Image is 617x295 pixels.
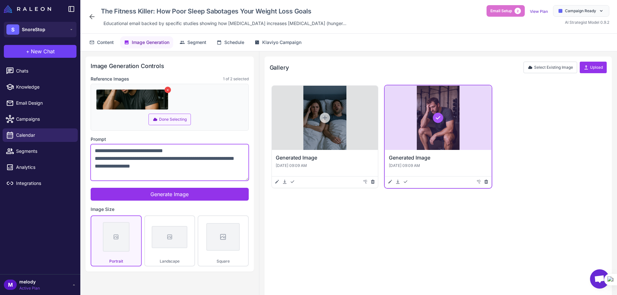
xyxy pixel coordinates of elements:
[91,62,249,70] h2: Image Generation Controls
[91,206,249,213] label: Image Size
[176,36,210,48] button: Segment
[165,87,171,93] button: ×
[389,154,487,161] h3: Generated Image
[3,128,78,142] a: Calendar
[3,80,78,94] a: Knowledge
[523,62,577,73] button: Select Existing Image
[16,67,73,74] span: Chats
[6,24,19,35] div: S
[3,64,78,78] a: Chats
[109,259,123,264] span: Portrait
[85,36,118,48] button: Content
[3,112,78,126] a: Campaigns
[98,5,349,17] div: Click to edit campaign name
[262,39,301,46] span: Klaviyo Campaign
[120,36,173,48] button: Image Generation
[389,163,487,169] p: [DATE] 09:09 AM
[213,36,248,48] button: Schedule
[16,83,73,91] span: Knowledge
[4,5,51,13] img: Raleon Logo
[150,191,189,197] span: Generate Image
[101,19,349,28] div: Click to edit description
[91,136,249,143] label: Prompt
[490,8,512,14] span: Email Setup
[251,36,305,48] button: Klaviyo Campaign
[276,163,374,169] p: [DATE] 09:09 AM
[91,188,249,201] button: Generate Image
[19,278,40,285] span: melody
[270,63,289,72] h2: Gallery
[26,48,30,55] span: +
[3,144,78,158] a: Segments
[187,39,206,46] span: Segment
[276,154,374,161] h3: Generated Image
[514,8,521,14] span: 2
[16,180,73,187] span: Integrations
[565,20,609,25] span: AI Strategist Model 0.9.2
[224,39,244,46] span: Schedule
[103,20,346,27] span: Educational email backed by specific studies showing how [MEDICAL_DATA] increases [MEDICAL_DATA] ...
[16,100,73,107] span: Email Design
[530,9,548,14] a: View Plan
[22,26,45,33] span: SnoreStop
[487,5,525,17] button: Email Setup2
[3,96,78,110] a: Email Design
[132,39,169,46] span: Image Generation
[144,215,195,266] button: Landscape
[198,215,249,266] button: Square
[4,22,76,37] button: SSnoreStop
[3,177,78,190] a: Integrations
[31,48,55,55] span: New Chat
[148,114,191,125] button: Done Selecting
[590,269,609,289] div: Open chat
[4,45,76,58] button: +New Chat
[565,8,596,14] span: Campaign Ready
[580,62,607,73] button: Upload
[4,280,17,290] div: M
[97,39,114,46] span: Content
[16,164,73,171] span: Analytics
[19,285,40,291] span: Active Plan
[91,215,142,266] button: Portrait
[16,148,73,155] span: Segments
[91,75,129,82] label: Reference Images
[16,116,73,123] span: Campaigns
[3,161,78,174] a: Analytics
[223,76,249,82] span: 1 of 2 selected
[16,132,73,139] span: Calendar
[217,259,230,264] span: Square
[96,89,168,110] img: Reference image
[160,259,180,264] span: Landscape
[4,5,54,13] a: Raleon Logo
